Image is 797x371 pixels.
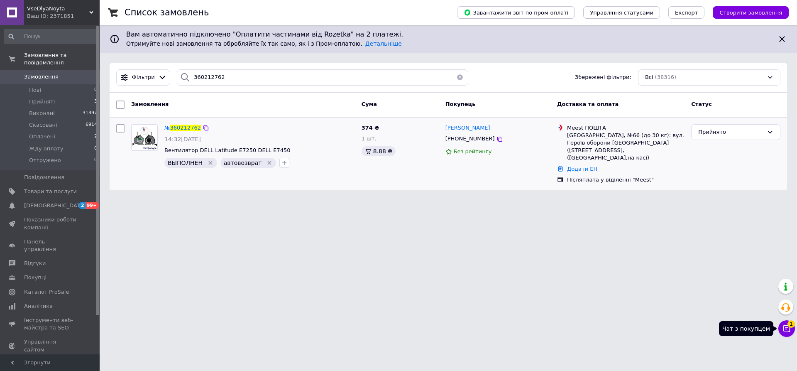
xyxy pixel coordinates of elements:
[675,10,698,16] span: Експорт
[170,125,201,131] span: 360212762
[164,136,201,143] span: 14:32[DATE]
[29,121,57,129] span: Скасовані
[645,74,653,81] span: Всі
[24,302,53,310] span: Аналітика
[94,86,97,94] span: 0
[713,6,789,19] button: Створити замовлення
[567,166,597,172] a: Додати ЕН
[24,52,100,66] span: Замовлення та повідомлення
[266,160,273,166] svg: Видалити мітку
[719,321,773,336] div: Чат з покупцем
[177,69,468,86] input: Пошук за номером замовлення, ПІБ покупця, номером телефону, Email, номером накладної
[126,30,770,39] span: Вам автоматично підключено "Оплатити частинами від Rozetka" на 2 платежі.
[457,6,575,19] button: Завантажити звіт по пром-оплаті
[125,7,209,17] h1: Список замовлень
[362,135,376,142] span: 1 шт.
[94,133,97,140] span: 2
[778,320,795,337] button: Чат з покупцем1
[29,157,61,164] span: Отгружено
[590,10,653,16] span: Управління статусами
[24,202,86,209] span: [DEMOGRAPHIC_DATA]
[164,125,201,131] a: №360212762
[24,174,64,181] span: Повідомлення
[365,40,402,47] a: Детальніше
[445,135,495,142] span: [PHONE_NUMBER]
[131,124,158,151] a: Фото товару
[24,188,77,195] span: Товари та послуги
[362,101,377,107] span: Cума
[94,157,97,164] span: 0
[79,202,86,209] span: 2
[27,5,89,12] span: VseDlyaNoyta
[126,40,402,47] span: Отримуйте нові замовлення та обробляйте їх так само, як і з Пром-оплатою.
[719,10,782,16] span: Створити замовлення
[207,160,214,166] svg: Видалити мітку
[29,133,55,140] span: Оплачені
[224,160,262,166] span: автовозврат
[583,6,660,19] button: Управління статусами
[668,6,705,19] button: Експорт
[787,320,795,328] span: 1
[24,288,69,296] span: Каталог ProSale
[132,74,155,81] span: Фільтри
[83,110,97,117] span: 31397
[24,238,77,253] span: Панель управління
[698,128,763,137] div: Прийнято
[445,124,490,132] a: [PERSON_NAME]
[29,86,41,94] span: Нові
[29,98,55,106] span: Прийняті
[24,317,77,332] span: Інструменти веб-майстра та SEO
[164,125,170,131] span: №
[362,146,396,156] div: 8.88 ₴
[132,125,157,150] img: Фото товару
[24,260,46,267] span: Відгуки
[445,101,476,107] span: Покупець
[94,145,97,152] span: 0
[24,274,46,281] span: Покупці
[29,110,55,117] span: Виконані
[164,147,291,153] a: Вентилятор DELL Latitude E7250 DELL E7450
[567,132,685,162] div: [GEOGRAPHIC_DATA], №66 (до 30 кг): вул. Героїв оборони [GEOGRAPHIC_DATA] ([STREET_ADDRESS], ([GEO...
[362,125,379,131] span: 374 ₴
[691,101,712,107] span: Статус
[86,202,99,209] span: 99+
[24,338,77,353] span: Управління сайтом
[557,101,619,107] span: Доставка та оплата
[464,9,568,16] span: Завантажити звіт по пром-оплаті
[131,101,169,107] span: Замовлення
[24,216,77,231] span: Показники роботи компанії
[567,124,685,132] div: Meest ПОШТА
[454,148,492,155] span: Без рейтингу
[29,145,64,152] span: Жду оплату
[4,29,98,44] input: Пошук
[452,69,468,86] button: Очистить
[94,98,97,106] span: 3
[86,121,97,129] span: 6914
[24,73,59,81] span: Замовлення
[445,125,490,131] span: [PERSON_NAME]
[655,74,677,80] span: (38316)
[575,74,631,81] span: Збережені фільтри:
[704,9,789,15] a: Створити замовлення
[27,12,100,20] div: Ваш ID: 2371851
[567,176,685,184] div: Післяплата у віділенні "Meest"
[168,160,203,166] span: ВЫПОЛНЕН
